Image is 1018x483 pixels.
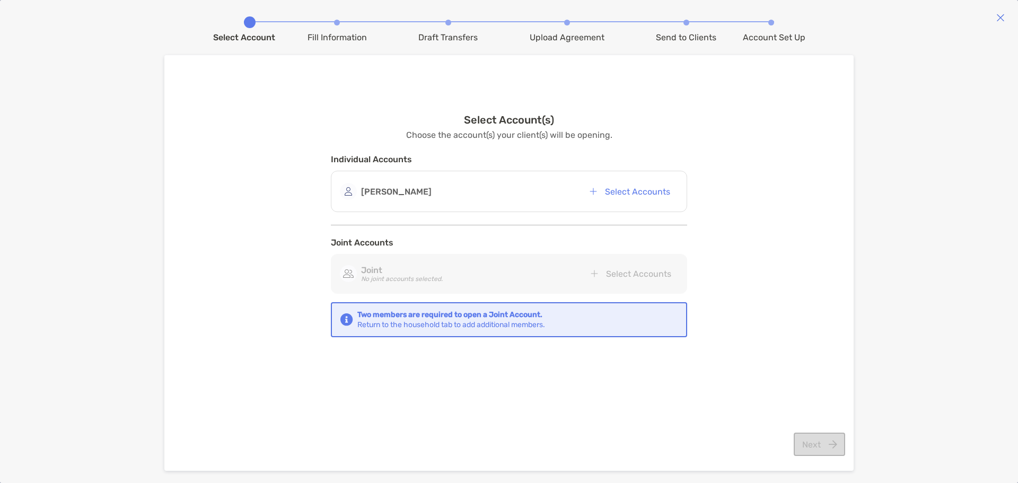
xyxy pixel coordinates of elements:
[418,32,478,42] div: Draft Transfers
[656,32,716,42] div: Send to Clients
[361,275,443,283] i: No joint accounts selected.
[996,13,1005,22] img: close modal
[331,238,687,248] h4: Joint Accounts
[406,128,612,142] p: Choose the account(s) your client(s) will be opening.
[743,32,805,42] div: Account Set Up
[464,113,554,126] h3: Select Account(s)
[340,265,357,282] img: avatar
[361,187,432,197] strong: [PERSON_NAME]
[581,180,678,203] button: Select Accounts
[530,32,604,42] div: Upload Agreement
[213,32,275,42] div: Select Account
[357,310,545,330] div: Return to the household tab to add additional members.
[340,183,357,200] img: avatar
[357,310,545,320] strong: Two members are required to open a Joint Account.
[361,265,382,275] strong: Joint
[331,154,687,164] h4: Individual Accounts
[308,32,367,42] div: Fill Information
[340,313,353,326] img: Notification icon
